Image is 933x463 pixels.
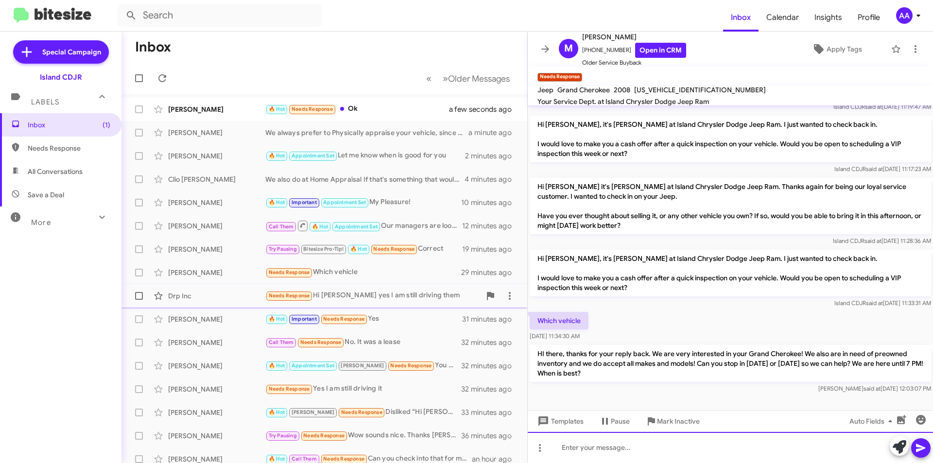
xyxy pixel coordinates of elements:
[168,244,265,254] div: [PERSON_NAME]
[292,199,317,206] span: Important
[303,246,344,252] span: Bitesize Pro-Tip!
[461,268,519,277] div: 29 minutes ago
[168,291,265,301] div: Drp Inc
[530,312,588,329] p: Which vehicle
[723,3,759,32] span: Inbox
[168,268,265,277] div: [PERSON_NAME]
[269,362,285,369] span: 🔥 Hot
[265,128,468,137] div: We always prefer to Physically appraise your vehicle, since in most cases your vehicle can be wor...
[341,362,384,369] span: [PERSON_NAME]
[635,43,686,58] a: Open in CRM
[850,3,888,32] a: Profile
[292,456,317,462] span: Call Them
[759,3,807,32] span: Calendar
[13,40,109,64] a: Special Campaign
[390,362,432,369] span: Needs Response
[842,412,904,430] button: Auto Fields
[269,316,285,322] span: 🔥 Hot
[168,151,265,161] div: [PERSON_NAME]
[614,86,630,94] span: 2008
[350,246,367,252] span: 🔥 Hot
[168,174,265,184] div: Clio [PERSON_NAME]
[537,73,582,82] small: Needs Response
[168,128,265,137] div: [PERSON_NAME]
[323,456,364,462] span: Needs Response
[530,332,580,340] span: [DATE] 11:34:30 AM
[582,58,686,68] span: Older Service Buyback
[787,40,886,58] button: Apply Tags
[591,412,638,430] button: Pause
[530,178,931,234] p: Hi [PERSON_NAME] it's [PERSON_NAME] at Island Chrysler Dodge Jeep Ram. Thanks again for being our...
[168,198,265,207] div: [PERSON_NAME]
[269,153,285,159] span: 🔥 Hot
[265,197,461,208] div: My Pleasure!
[421,69,516,88] nav: Page navigation example
[461,338,519,347] div: 32 minutes ago
[807,3,850,32] span: Insights
[265,337,461,348] div: No. It was a lease
[834,165,931,172] span: Island CDJR [DATE] 11:17:23 AM
[269,106,285,112] span: 🔥 Hot
[465,151,519,161] div: 2 minutes ago
[269,386,310,392] span: Needs Response
[265,290,481,301] div: Hi [PERSON_NAME] yes I am still driving them
[31,98,59,106] span: Labels
[849,412,896,430] span: Auto Fields
[634,86,766,94] span: [US_VEHICLE_IDENTIFICATION_NUMBER]
[335,223,378,230] span: Appointment Set
[28,120,110,130] span: Inbox
[465,174,519,184] div: 4 minutes ago
[461,431,519,441] div: 36 minutes ago
[303,432,345,439] span: Needs Response
[564,41,573,56] span: M
[292,409,335,415] span: [PERSON_NAME]
[426,72,432,85] span: «
[638,412,708,430] button: Mark Inactive
[888,7,922,24] button: AA
[265,150,465,161] div: Let me know when is good for you
[530,345,931,382] p: HI there, thanks for your reply back. We are very interested in your Grand Cherokee! We also are ...
[40,72,82,82] div: Island CDJR
[462,221,519,231] div: 12 minutes ago
[135,39,171,55] h1: Inbox
[292,106,333,112] span: Needs Response
[265,430,461,441] div: Wow sounds nice. Thanks [PERSON_NAME]! 🥰
[537,86,553,94] span: Jeep
[420,69,437,88] button: Previous
[461,408,519,417] div: 33 minutes ago
[292,153,334,159] span: Appointment Set
[31,218,51,227] span: More
[373,246,415,252] span: Needs Response
[28,190,64,200] span: Save a Deal
[265,313,462,325] div: Yes
[323,199,366,206] span: Appointment Set
[269,269,310,275] span: Needs Response
[528,412,591,430] button: Templates
[611,412,630,430] span: Pause
[864,237,881,244] span: said at
[461,361,519,371] div: 32 minutes ago
[437,69,516,88] button: Next
[42,47,101,57] span: Special Campaign
[269,223,294,230] span: Call Them
[462,244,519,254] div: 19 minutes ago
[265,407,461,418] div: Disliked “Hi [PERSON_NAME] this is [PERSON_NAME] at Island Chrysler Dodge Jeep Ram. Been a while,...
[323,316,364,322] span: Needs Response
[461,198,519,207] div: 10 minutes ago
[292,362,334,369] span: Appointment Set
[269,246,297,252] span: Try Pausing
[312,223,328,230] span: 🔥 Hot
[537,97,709,106] span: Your Service Dept. at Island Chrysler Dodge Jeep Ram
[834,299,931,307] span: Island CDJR [DATE] 11:33:31 AM
[269,339,294,345] span: Call Them
[265,174,465,184] div: We also do at Home Appraisal If that's something that would interest you?
[265,267,461,278] div: Which vehicle
[28,143,110,153] span: Needs Response
[265,103,461,115] div: Ok
[168,221,265,231] div: [PERSON_NAME]
[269,432,297,439] span: Try Pausing
[265,243,462,255] div: Correct
[833,103,931,110] span: Island CDJR [DATE] 11:19:47 AM
[462,314,519,324] div: 31 minutes ago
